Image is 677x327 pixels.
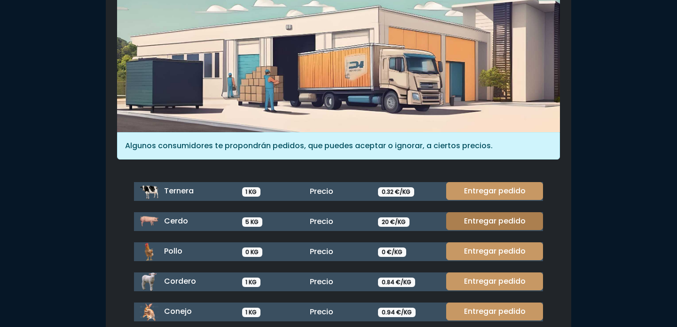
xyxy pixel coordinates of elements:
span: 0 €/KG [378,247,406,257]
img: conejo.png [140,303,158,321]
div: Precio [304,186,372,197]
span: Pollo [164,246,182,256]
div: Precio [304,216,372,227]
img: cordero.png [140,272,158,291]
span: 0.32 €/KG [378,187,414,197]
span: Cerdo [164,215,188,226]
span: 1 KG [242,278,261,287]
a: Entregar pedido [446,212,543,230]
span: 0.84 €/KG [378,278,415,287]
span: Conejo [164,306,192,317]
img: pollo.png [140,242,158,261]
span: 1 KG [242,187,261,197]
span: Cordero [164,276,196,287]
div: Precio [304,276,372,287]
span: Ternera [164,185,194,196]
a: Entregar pedido [446,303,543,320]
img: cerdo.png [140,212,158,231]
span: 5 KG [242,217,263,227]
span: 1 KG [242,308,261,317]
a: Entregar pedido [446,272,543,290]
span: 20 €/KG [378,217,409,227]
a: Entregar pedido [446,182,543,200]
a: Entregar pedido [446,242,543,260]
div: Algunos consumidores te propondrán pedidos, que puedes aceptar o ignorar, a ciertos precios. [117,132,560,160]
div: Precio [304,246,372,257]
span: 0.94 €/KG [378,308,416,317]
div: Precio [304,306,372,318]
img: ternera.png [140,182,158,201]
span: 0 KG [242,247,263,257]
